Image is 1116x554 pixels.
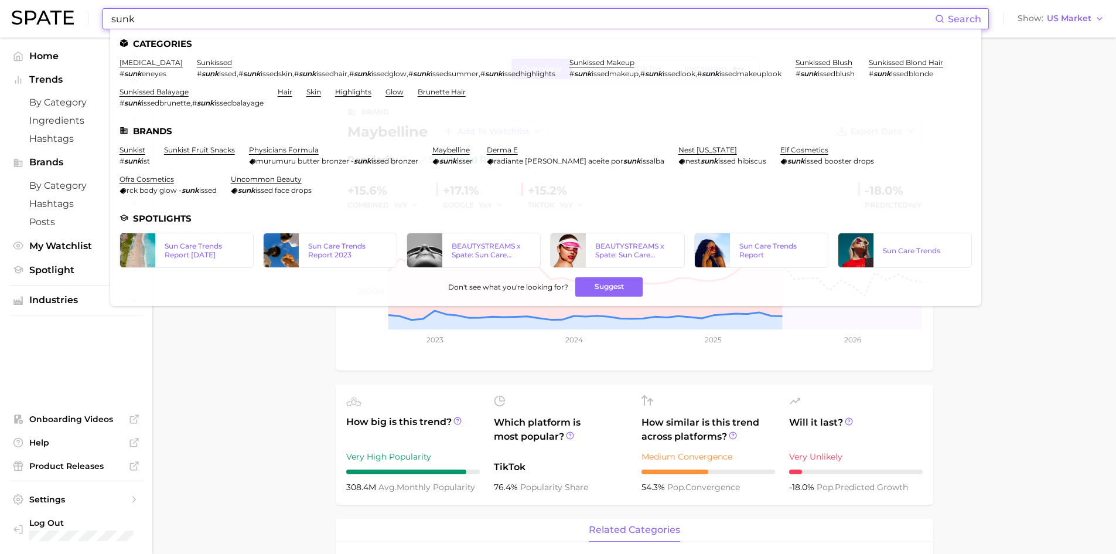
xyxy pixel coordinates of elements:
a: elf cosmetics [780,145,828,154]
span: issedhighlights [503,69,555,78]
span: Spotlight [29,264,123,276]
span: Hashtags [29,133,123,144]
a: Onboarding Videos [9,410,143,428]
div: Medium Convergence [641,450,775,464]
em: sunk [485,69,503,78]
span: radiante [PERSON_NAME] aceite por [494,157,623,165]
li: Spotlights [120,213,972,223]
a: Hashtags [9,195,143,213]
span: # [294,69,299,78]
span: # [796,69,800,78]
a: Sun Care Trends [838,233,972,268]
span: murumuru butter bronzer - [256,157,354,165]
a: Spotlight [9,261,143,279]
a: sunkist [120,145,145,154]
span: related categories [589,525,680,535]
a: My Watchlist [9,237,143,255]
span: predicted growth [817,482,908,492]
a: sunkissed blond hair [869,58,943,67]
em: sunk [702,69,719,78]
div: Sun Care Trends Report [739,242,818,259]
div: 5 / 10 [641,470,775,474]
em: sunk [124,157,142,165]
a: sunkissed [197,58,232,67]
div: BEAUTYSTREAMS x Spate: Sun Care Overview [595,242,674,259]
abbr: average [378,482,397,492]
span: nest [685,157,701,165]
div: Sun Care Trends Report 2023 [308,242,387,259]
span: How similar is this trend across platforms? [641,416,775,444]
a: Sun Care Trends Report 2023 [263,233,397,268]
em: sunk [299,69,316,78]
span: by Category [29,180,123,191]
span: ist [142,157,150,165]
a: derma e [487,145,518,154]
span: # [349,69,354,78]
span: # [192,98,197,107]
span: Ingredients [29,115,123,126]
span: Industries [29,295,123,305]
em: sunk [197,98,214,107]
em: sunk [124,69,142,78]
a: by Category [9,93,143,111]
em: sunk [243,69,261,78]
span: Hashtags [29,198,123,209]
span: # [640,69,645,78]
a: hair [278,87,292,96]
span: issedbrunette [142,98,190,107]
div: Very Unlikely [789,450,923,464]
span: 76.4% [494,482,520,492]
div: , [120,98,264,107]
span: # [480,69,485,78]
a: maybelline [432,145,470,154]
span: issedmakeup [592,69,639,78]
tspan: 2026 [844,335,861,344]
a: ofra cosmetics [120,175,174,183]
span: Posts [29,216,123,227]
span: issedsummer [431,69,479,78]
tspan: 2023 [426,335,443,344]
span: Will it last? [789,416,923,444]
a: by Category [9,176,143,195]
div: Sun Care Trends [883,246,962,255]
span: 54.3% [641,482,667,492]
span: issed hibiscus [718,157,766,165]
span: Search [948,13,981,25]
a: [MEDICAL_DATA] [120,58,183,67]
span: Brands [29,157,123,168]
a: BEAUTYSTREAMS x Spate: Sun Care Overview [550,233,684,268]
button: Trends [9,71,143,89]
span: rck body glow - [127,186,182,195]
a: sunkist fruit snacks [164,145,235,154]
span: monthly popularity [378,482,475,492]
em: sunk [413,69,431,78]
span: # [120,157,124,165]
span: issedskin [261,69,292,78]
span: # [197,69,202,78]
a: Hashtags [9,130,143,148]
span: issedhair [316,69,347,78]
a: uncommon beauty [231,175,302,183]
span: eneyes [142,69,166,78]
span: by Category [29,97,123,108]
em: sunk [800,69,818,78]
li: Categories [120,39,972,49]
abbr: popularity index [667,482,685,492]
span: Home [29,50,123,62]
em: sunk [439,157,457,165]
span: issed [219,69,237,78]
tspan: 2025 [705,335,722,344]
div: 9 / 10 [346,470,480,474]
em: sunk [623,157,641,165]
em: sunk [182,186,199,195]
a: nest [US_STATE] [678,145,737,154]
a: Posts [9,213,143,231]
em: sunk [354,157,371,165]
em: sunk [701,157,718,165]
a: brunette hair [418,87,466,96]
span: Help [29,437,123,448]
span: Which platform is most popular? [494,416,627,454]
em: sunk [238,186,255,195]
a: Sun Care Trends Report [694,233,828,268]
span: # [697,69,702,78]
